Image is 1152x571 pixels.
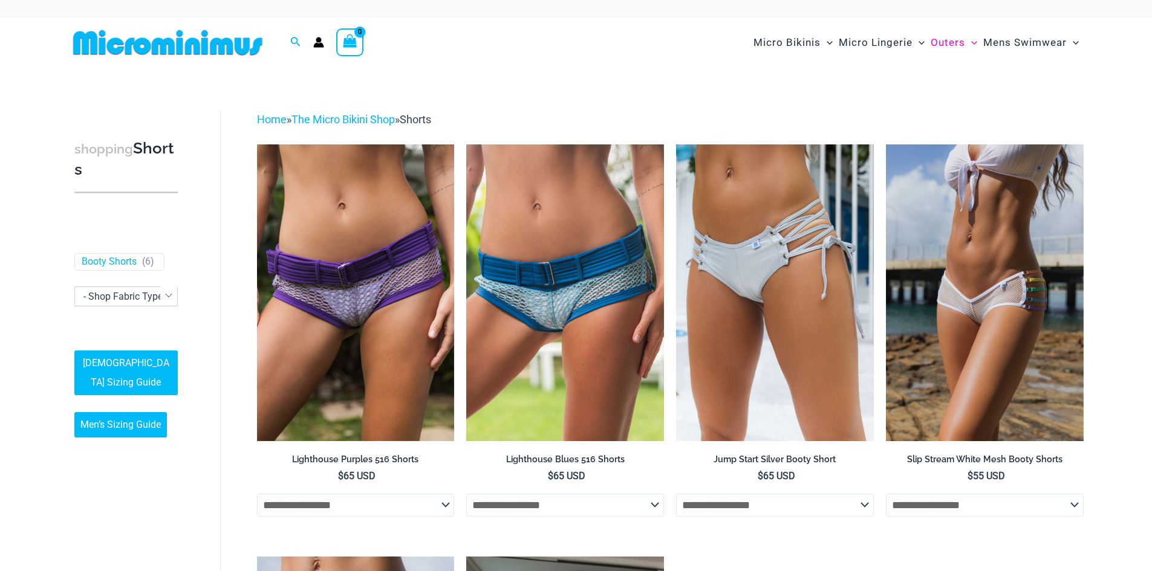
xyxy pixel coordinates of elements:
bdi: 55 USD [968,470,1005,482]
span: Menu Toggle [821,27,833,58]
a: Slip Stream White Multi 5024 Shorts 08Slip Stream White Multi 5024 Shorts 10Slip Stream White Mul... [886,144,1084,440]
span: - Shop Fabric Type [75,287,177,306]
a: Micro BikinisMenu ToggleMenu Toggle [750,24,836,61]
span: Outers [931,27,965,58]
span: » » [257,113,431,126]
a: Men’s Sizing Guide [74,412,167,437]
a: Jump Start Silver 5594 Shorts 01Jump Start Silver 5594 Shorts 02Jump Start Silver 5594 Shorts 02 [676,144,874,440]
a: Lighthouse Blues 516 Shorts [466,454,664,469]
a: Micro LingerieMenu ToggleMenu Toggle [836,24,928,61]
img: Jump Start Silver 5594 Shorts 01 [676,144,874,440]
h2: Lighthouse Blues 516 Shorts [466,454,664,465]
span: Mens Swimwear [983,27,1067,58]
span: Micro Bikinis [753,27,821,58]
bdi: 65 USD [338,470,376,482]
span: 6 [145,256,151,267]
span: Menu Toggle [1067,27,1079,58]
h3: Shorts [74,138,178,180]
a: [DEMOGRAPHIC_DATA] Sizing Guide [74,350,178,395]
h2: Lighthouse Purples 516 Shorts [257,454,455,465]
img: Lighthouse Blues 516 Short 01 [466,144,664,440]
span: Menu Toggle [913,27,925,58]
span: $ [758,470,763,482]
bdi: 65 USD [758,470,795,482]
span: shopping [74,141,133,156]
a: Booty Shorts [82,256,137,268]
span: $ [338,470,343,482]
span: Micro Lingerie [839,27,913,58]
a: Slip Stream White Mesh Booty Shorts [886,454,1084,469]
a: OutersMenu ToggleMenu Toggle [928,24,980,61]
img: Lighthouse Purples 516 Short 01 [257,144,455,440]
nav: Site Navigation [749,22,1084,63]
img: MM SHOP LOGO FLAT [68,29,267,56]
a: Lighthouse Purples 516 Short 01Lighthouse Purples 3668 Crop Top 516 Short 01Lighthouse Purples 36... [257,144,455,440]
a: Account icon link [313,37,324,48]
a: Jump Start Silver Booty Short [676,454,874,469]
bdi: 65 USD [548,470,585,482]
span: $ [548,470,553,482]
a: Home [257,113,287,126]
a: The Micro Bikini Shop [291,113,395,126]
a: View Shopping Cart, empty [336,28,364,56]
h2: Jump Start Silver Booty Short [676,454,874,465]
a: Lighthouse Purples 516 Shorts [257,454,455,469]
span: - Shop Fabric Type [74,286,178,306]
a: Search icon link [290,35,301,50]
span: Shorts [400,113,431,126]
h2: Slip Stream White Mesh Booty Shorts [886,454,1084,465]
a: Mens SwimwearMenu ToggleMenu Toggle [980,24,1082,61]
span: - Shop Fabric Type [83,291,163,302]
span: $ [968,470,973,482]
img: Slip Stream White Multi 5024 Shorts 08 [886,144,1084,440]
span: ( ) [142,256,154,268]
a: Lighthouse Blues 516 Short 01Lighthouse Blues 516 Short 03Lighthouse Blues 516 Short 03 [466,144,664,440]
span: Menu Toggle [965,27,977,58]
